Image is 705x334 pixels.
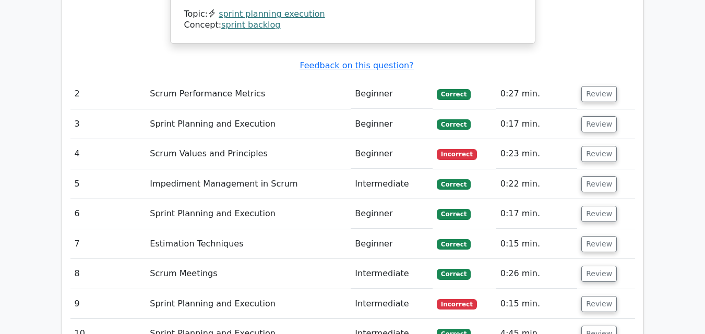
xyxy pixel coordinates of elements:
button: Review [581,206,617,222]
span: Correct [437,119,471,130]
button: Review [581,86,617,102]
button: Review [581,296,617,312]
td: 0:27 min. [496,79,577,109]
td: Impediment Management in Scrum [146,169,351,199]
td: Sprint Planning and Execution [146,109,351,139]
td: 0:15 min. [496,289,577,319]
td: Intermediate [351,169,433,199]
td: 7 [70,229,146,259]
div: Concept: [184,20,521,31]
td: 8 [70,259,146,289]
td: 6 [70,199,146,229]
button: Review [581,116,617,132]
a: Feedback on this question? [300,60,413,70]
td: 0:17 min. [496,199,577,229]
td: 0:22 min. [496,169,577,199]
span: Correct [437,269,471,279]
td: Sprint Planning and Execution [146,289,351,319]
td: Intermediate [351,259,433,289]
td: Estimation Techniques [146,229,351,259]
td: Beginner [351,109,433,139]
td: Beginner [351,229,433,259]
button: Review [581,266,617,282]
td: 4 [70,139,146,169]
td: Beginner [351,79,433,109]
span: Correct [437,209,471,219]
td: 9 [70,289,146,319]
a: sprint backlog [221,20,280,30]
span: Correct [437,239,471,250]
div: Topic: [184,9,521,20]
button: Review [581,236,617,252]
span: Correct [437,89,471,100]
a: sprint planning execution [219,9,325,19]
td: 0:15 min. [496,229,577,259]
td: 0:26 min. [496,259,577,289]
td: Scrum Meetings [146,259,351,289]
td: Scrum Values and Principles [146,139,351,169]
td: 0:17 min. [496,109,577,139]
button: Review [581,176,617,192]
td: Beginner [351,139,433,169]
td: 5 [70,169,146,199]
td: Intermediate [351,289,433,319]
td: Sprint Planning and Execution [146,199,351,229]
button: Review [581,146,617,162]
td: Scrum Performance Metrics [146,79,351,109]
td: 2 [70,79,146,109]
td: 0:23 min. [496,139,577,169]
td: Beginner [351,199,433,229]
span: Correct [437,179,471,190]
td: 3 [70,109,146,139]
span: Incorrect [437,299,477,310]
span: Incorrect [437,149,477,159]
